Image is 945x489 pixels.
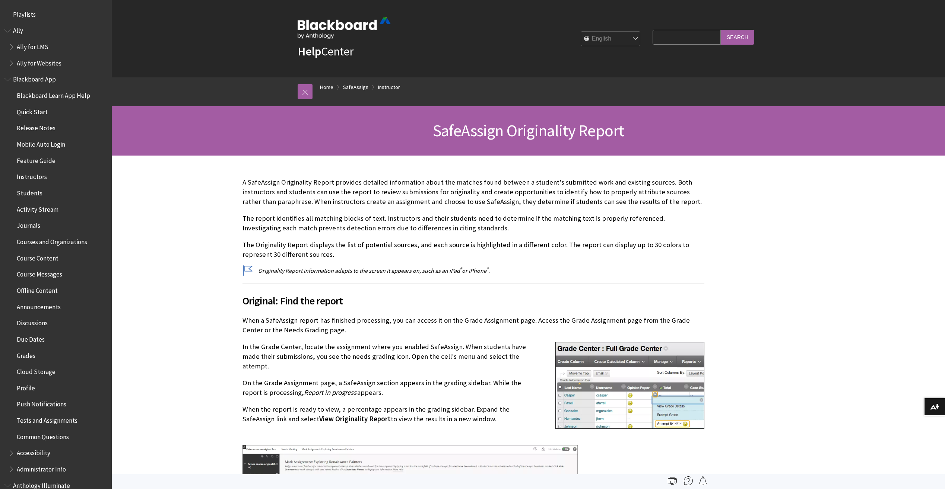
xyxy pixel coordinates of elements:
[17,187,42,197] span: Students
[17,317,48,327] span: Discussions
[698,476,707,485] img: Follow this page
[242,342,704,371] p: In the Grade Center, locate the assignment where you enabled SafeAssign. When students have made ...
[17,365,56,375] span: Cloud Storage
[319,415,391,423] span: View Originality Report
[17,284,58,294] span: Offline Content
[17,398,66,408] span: Push Notifications
[4,8,107,21] nav: Book outline for Playlists
[486,266,488,272] sup: ®
[581,32,641,47] select: Site Language Selector
[13,25,23,35] span: Ally
[17,171,47,181] span: Instructors
[17,349,35,359] span: Grades
[17,154,56,164] span: Feature Guide
[17,57,61,67] span: Ally for Websites
[343,83,368,92] a: SafeAssign
[684,476,693,485] img: More help
[17,41,48,51] span: Ally for LMS
[17,203,58,213] span: Activity Stream
[668,476,677,485] img: Print
[17,447,50,457] span: Accessibility
[4,73,107,476] nav: Book outline for Blackboard App Help
[17,122,56,132] span: Release Notes
[298,44,353,59] a: HelpCenter
[17,268,62,278] span: Course Messages
[242,378,704,397] p: On the Grade Assignment page, a SafeAssign section appears in the grading sidebar. While the repo...
[17,252,58,262] span: Course Content
[433,120,624,141] span: SafeAssign Originality Report
[17,138,65,148] span: Mobile Auto Login
[17,301,61,311] span: Announcements
[242,293,704,309] span: Original: Find the report
[320,83,333,92] a: Home
[13,73,56,83] span: Blackboard App
[17,220,40,230] span: Journals
[242,266,704,275] p: Originality Report information adapts to the screen it appears on, such as an iPad or iPhone .
[17,333,45,343] span: Due Dates
[242,405,704,424] p: When the report is ready to view, a percentage appears in the grading sidebar. Expand the SafeAss...
[17,89,90,99] span: Blackboard Learn App Help
[13,8,36,18] span: Playlists
[242,240,704,259] p: The Originality Report displays the list of potential sources, and each source is highlighted in ...
[460,266,462,272] sup: ®
[242,316,704,335] p: When a SafeAssign report has finished processing, you can access it on the Grade Assignment page....
[4,25,107,70] nav: Book outline for Anthology Ally Help
[242,178,704,207] p: A SafeAssign Originality Report provides detailed information about the matches found between a s...
[17,106,48,116] span: Quick Start
[378,83,400,92] a: Instructor
[298,44,321,59] strong: Help
[17,431,69,441] span: Common Questions
[242,214,704,233] p: The report identifies all matching blocks of text. Instructors and their students need to determi...
[721,30,754,44] input: Search
[17,236,87,246] span: Courses and Organizations
[17,414,77,424] span: Tests and Assignments
[17,382,35,392] span: Profile
[304,388,356,397] span: Report in progress
[17,463,66,473] span: Administrator Info
[298,17,391,39] img: Blackboard by Anthology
